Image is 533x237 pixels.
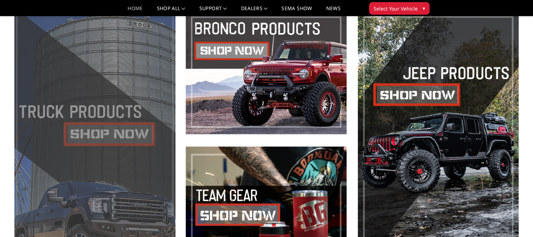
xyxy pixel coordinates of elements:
[199,6,227,16] a: Support
[241,6,268,16] a: Dealers
[374,5,418,12] span: Select Your Vehicle
[423,5,425,12] span: ▾
[498,203,533,237] iframe: Chat Widget
[128,6,143,16] a: Home
[157,6,185,16] a: shop all
[369,2,430,15] button: Select Your Vehicle
[326,6,340,16] a: News
[281,6,312,16] a: SEMA Show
